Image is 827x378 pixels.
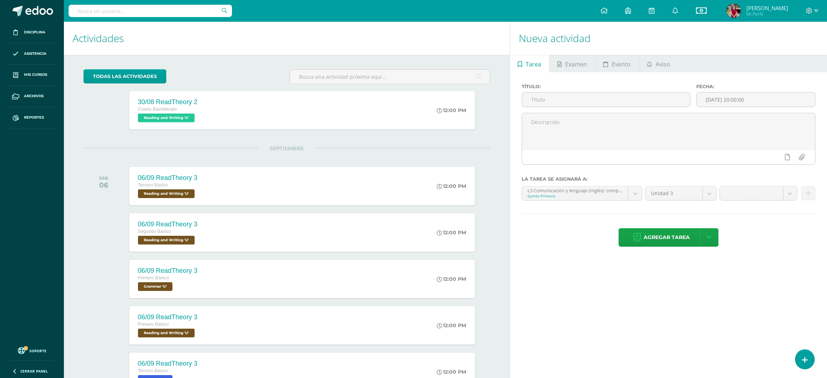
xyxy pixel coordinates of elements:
[644,229,690,246] span: Agregar tarea
[69,5,232,17] input: Busca un usuario...
[522,93,690,107] input: Título
[24,51,46,57] span: Asistencia
[99,176,108,181] div: SÁB
[437,107,466,114] div: 12:00 PM
[73,22,501,55] h1: Actividades
[656,56,670,73] span: Aviso
[437,183,466,189] div: 12:00 PM
[258,145,315,152] span: SEPTIEMBRE
[138,98,197,106] div: 30/08 ReadTheory 2
[83,69,166,83] a: todas las Actividades
[138,221,197,228] div: 06/09 ReadTheory 3
[138,329,195,337] span: Reading and Writing 'U'
[746,4,788,12] span: [PERSON_NAME]
[138,267,197,275] div: 06/09 ReadTheory 3
[527,186,623,193] div: L3 Comunicación y lenguaje (Inglés) 'compound--L3 Comunicación y lenguaje (Inglés)'
[138,236,195,245] span: Reading and Writing 'U'
[24,72,47,78] span: Mis cursos
[138,322,169,327] span: Primero Básico
[519,22,819,55] h1: Nueva actividad
[138,114,195,122] span: Reading and Writing 'U'
[550,55,595,72] a: Examen
[527,193,623,198] div: Quinto Primaria
[138,313,197,321] div: 06/09 ReadTheory 3
[565,56,587,73] span: Examen
[138,360,197,367] div: 06/09 ReadTheory 3
[9,345,55,355] a: Soporte
[99,181,108,189] div: 06
[138,282,172,291] span: Grammar 'U'
[612,56,631,73] span: Evento
[510,55,549,72] a: Tarea
[437,276,466,282] div: 12:00 PM
[522,176,816,182] label: La tarea se asignará a:
[290,70,490,84] input: Busca una actividad próxima aquí...
[20,369,48,374] span: Cerrar panel
[437,369,466,375] div: 12:00 PM
[6,107,58,128] a: Reportes
[437,322,466,329] div: 12:00 PM
[138,107,177,112] span: Cuarto Bachillerato
[138,368,168,373] span: Tercero Básico
[6,86,58,107] a: Archivos
[746,11,788,17] span: Mi Perfil
[696,84,815,89] label: Fecha:
[138,182,168,188] span: Tercero Básico
[6,43,58,65] a: Asistencia
[522,84,691,89] label: Título:
[29,348,46,353] span: Soporte
[6,65,58,86] a: Mis cursos
[6,22,58,43] a: Disciplina
[651,186,697,200] span: Unidad 3
[645,186,716,200] a: Unidad 3
[138,229,171,234] span: Segundo Básico
[24,29,45,35] span: Disciplina
[697,93,815,107] input: Fecha de entrega
[595,55,639,72] a: Evento
[24,115,44,120] span: Reportes
[639,55,678,72] a: Aviso
[24,93,44,99] span: Archivos
[437,229,466,236] div: 12:00 PM
[138,174,197,182] div: 06/09 ReadTheory 3
[726,4,741,18] img: 352c638b02aaae08c95ba80ed60c845f.png
[138,275,169,280] span: Primero Básico
[522,186,642,200] a: L3 Comunicación y lenguaje (Inglés) 'compound--L3 Comunicación y lenguaje (Inglés)'Quinto Primaria
[526,56,541,73] span: Tarea
[138,189,195,198] span: Reading and Writing 'U'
